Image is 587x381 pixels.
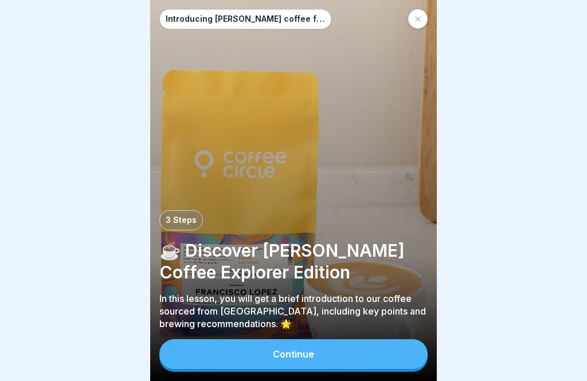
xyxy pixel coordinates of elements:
p: ☕ Discover [PERSON_NAME] Coffee Explorer Edition [159,239,428,283]
p: Introducing [PERSON_NAME] coffee from [GEOGRAPHIC_DATA] [166,14,325,24]
p: 3 Steps [166,215,197,225]
button: Continue [159,339,428,369]
div: Continue [273,349,314,359]
p: In this lesson, you will get a brief introduction to our coffee sourced from [GEOGRAPHIC_DATA], i... [159,292,428,330]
